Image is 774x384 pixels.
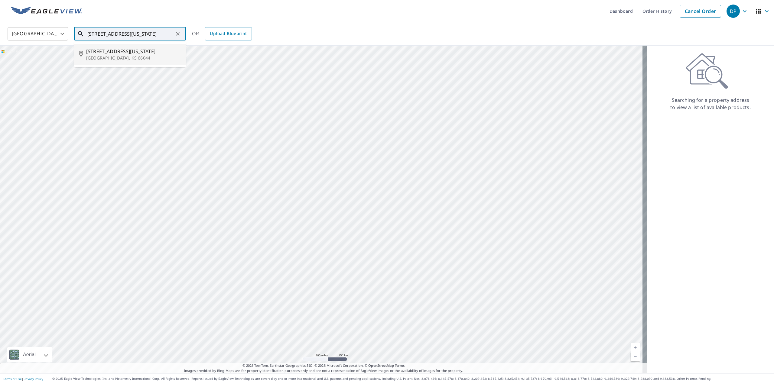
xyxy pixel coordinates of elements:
div: Aerial [21,347,37,362]
a: Current Level 5, Zoom Out [631,352,640,361]
a: Upload Blueprint [205,27,252,40]
p: © 2025 Eagle View Technologies, Inc. and Pictometry International Corp. All Rights Reserved. Repo... [52,376,771,381]
p: Searching for a property address to view a list of available products. [670,96,751,111]
a: Privacy Policy [24,377,43,381]
input: Search by address or latitude-longitude [87,25,174,42]
a: Terms of Use [3,377,22,381]
span: [STREET_ADDRESS][US_STATE] [86,48,181,55]
a: OpenStreetMap [368,363,394,368]
a: Terms [395,363,405,368]
button: Clear [174,30,182,38]
p: | [3,377,43,381]
a: Cancel Order [680,5,721,18]
div: DP [727,5,740,18]
span: © 2025 TomTom, Earthstar Geographics SIO, © 2025 Microsoft Corporation, © [242,363,405,368]
div: Aerial [7,347,52,362]
div: [GEOGRAPHIC_DATA] [8,25,68,42]
a: Current Level 5, Zoom In [631,343,640,352]
img: EV Logo [11,7,82,16]
p: [GEOGRAPHIC_DATA], KS 66044 [86,55,181,61]
span: Upload Blueprint [210,30,247,37]
div: OR [192,27,252,40]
